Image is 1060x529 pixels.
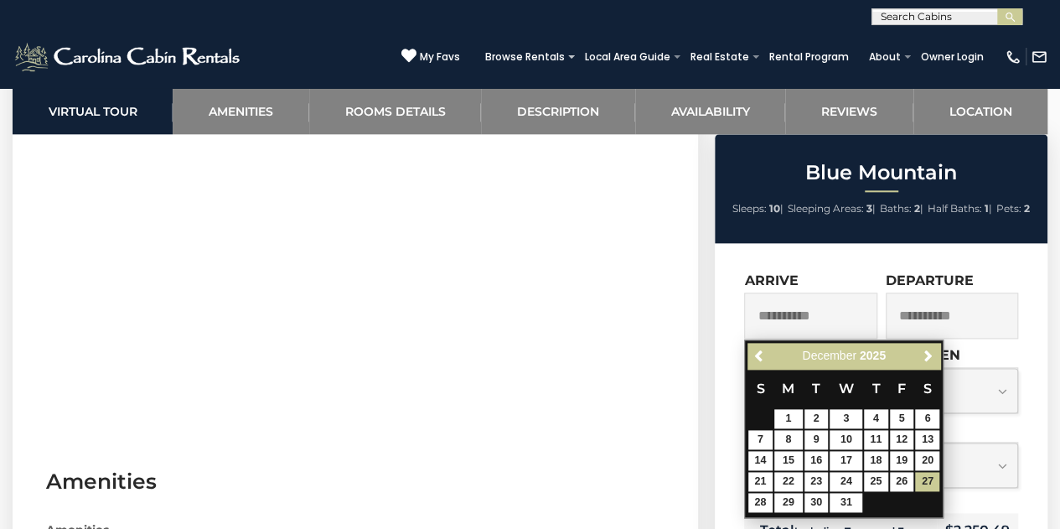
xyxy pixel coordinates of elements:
[915,430,939,449] a: 13
[890,430,914,449] a: 12
[774,430,803,449] a: 8
[890,409,914,428] a: 5
[481,88,634,134] a: Description
[732,198,783,220] li: |
[861,45,909,69] a: About
[802,349,856,362] span: December
[866,202,872,215] strong: 3
[864,430,888,449] a: 11
[804,493,829,512] a: 30
[804,409,829,428] a: 2
[401,48,460,65] a: My Favs
[13,88,173,134] a: Virtual Tour
[804,430,829,449] a: 9
[13,40,245,74] img: White-1-2.png
[420,49,460,65] span: My Favs
[928,198,992,220] li: |
[897,381,906,397] span: Friday
[915,409,939,428] a: 6
[635,88,785,134] a: Availability
[804,451,829,470] a: 16
[864,451,888,470] a: 18
[864,472,888,491] a: 25
[922,349,935,362] span: Next
[880,202,912,215] span: Baths:
[774,493,803,512] a: 29
[880,198,923,220] li: |
[830,493,861,512] a: 31
[830,472,861,491] a: 24
[682,45,758,69] a: Real Estate
[46,467,664,496] h3: Amenities
[748,451,773,470] a: 14
[719,162,1043,184] h2: Blue Mountain
[788,198,876,220] li: |
[830,451,861,470] a: 17
[1024,202,1030,215] strong: 2
[1031,49,1047,65] img: mail-regular-white.png
[577,45,679,69] a: Local Area Guide
[309,88,481,134] a: Rooms Details
[744,272,798,288] label: Arrive
[769,202,780,215] strong: 10
[752,349,766,362] span: Previous
[890,451,914,470] a: 19
[749,345,770,366] a: Previous
[915,451,939,470] a: 20
[830,430,861,449] a: 10
[928,202,982,215] span: Half Baths:
[886,272,974,288] label: Departure
[785,88,913,134] a: Reviews
[871,381,880,397] span: Thursday
[477,45,573,69] a: Browse Rentals
[913,88,1047,134] a: Location
[996,202,1021,215] span: Pets:
[774,451,803,470] a: 15
[915,472,939,491] a: 27
[732,202,767,215] span: Sleeps:
[774,409,803,428] a: 1
[774,472,803,491] a: 22
[748,430,773,449] a: 7
[860,349,886,362] span: 2025
[839,381,854,397] span: Wednesday
[913,45,992,69] a: Owner Login
[804,472,829,491] a: 23
[914,202,920,215] strong: 2
[812,381,820,397] span: Tuesday
[830,409,861,428] a: 3
[918,345,938,366] a: Next
[1005,49,1021,65] img: phone-regular-white.png
[782,381,794,397] span: Monday
[756,381,764,397] span: Sunday
[864,409,888,428] a: 4
[788,202,864,215] span: Sleeping Areas:
[761,45,857,69] a: Rental Program
[748,493,773,512] a: 28
[173,88,308,134] a: Amenities
[985,202,989,215] strong: 1
[923,381,932,397] span: Saturday
[748,472,773,491] a: 21
[890,472,914,491] a: 26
